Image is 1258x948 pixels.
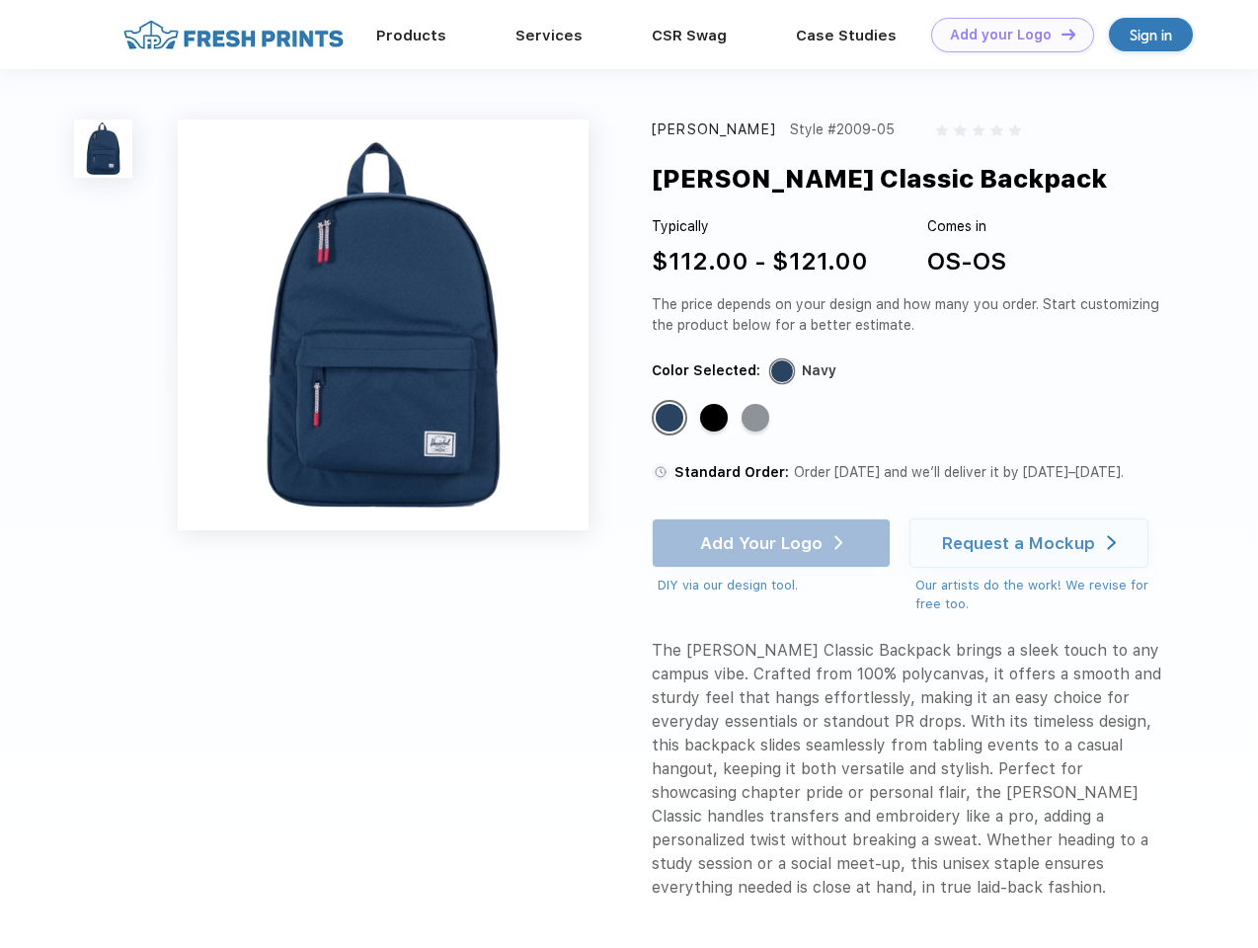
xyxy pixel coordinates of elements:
div: Navy [656,404,683,432]
div: OS-OS [927,244,1006,279]
img: gray_star.svg [954,124,966,136]
a: Products [376,27,446,44]
span: Standard Order: [674,464,789,480]
div: Request a Mockup [942,533,1095,553]
div: The price depends on your design and how many you order. Start customizing the product below for ... [652,294,1167,336]
div: Navy [802,360,836,381]
img: white arrow [1107,535,1116,550]
div: [PERSON_NAME] [652,119,776,140]
div: $112.00 - $121.00 [652,244,868,279]
span: Order [DATE] and we’ll deliver it by [DATE]–[DATE]. [794,464,1124,480]
div: [PERSON_NAME] Classic Backpack [652,160,1107,197]
div: Our artists do the work! We revise for free too. [915,576,1167,614]
img: gray_star.svg [973,124,984,136]
img: gray_star.svg [990,124,1002,136]
div: Color Selected: [652,360,760,381]
img: fo%20logo%202.webp [118,18,350,52]
div: Add your Logo [950,27,1052,43]
div: Typically [652,216,868,237]
a: Sign in [1109,18,1193,51]
img: DT [1061,29,1075,39]
div: Raven Crosshatch [742,404,769,432]
img: standard order [652,463,669,481]
div: Sign in [1130,24,1172,46]
div: DIY via our design tool. [658,576,891,595]
div: Comes in [927,216,1006,237]
div: Style #2009-05 [790,119,895,140]
img: gray_star.svg [936,124,948,136]
img: gray_star.svg [1009,124,1021,136]
img: func=resize&h=640 [178,119,589,530]
img: func=resize&h=100 [74,119,132,178]
div: Black [700,404,728,432]
div: The [PERSON_NAME] Classic Backpack brings a sleek touch to any campus vibe. Crafted from 100% pol... [652,639,1167,900]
